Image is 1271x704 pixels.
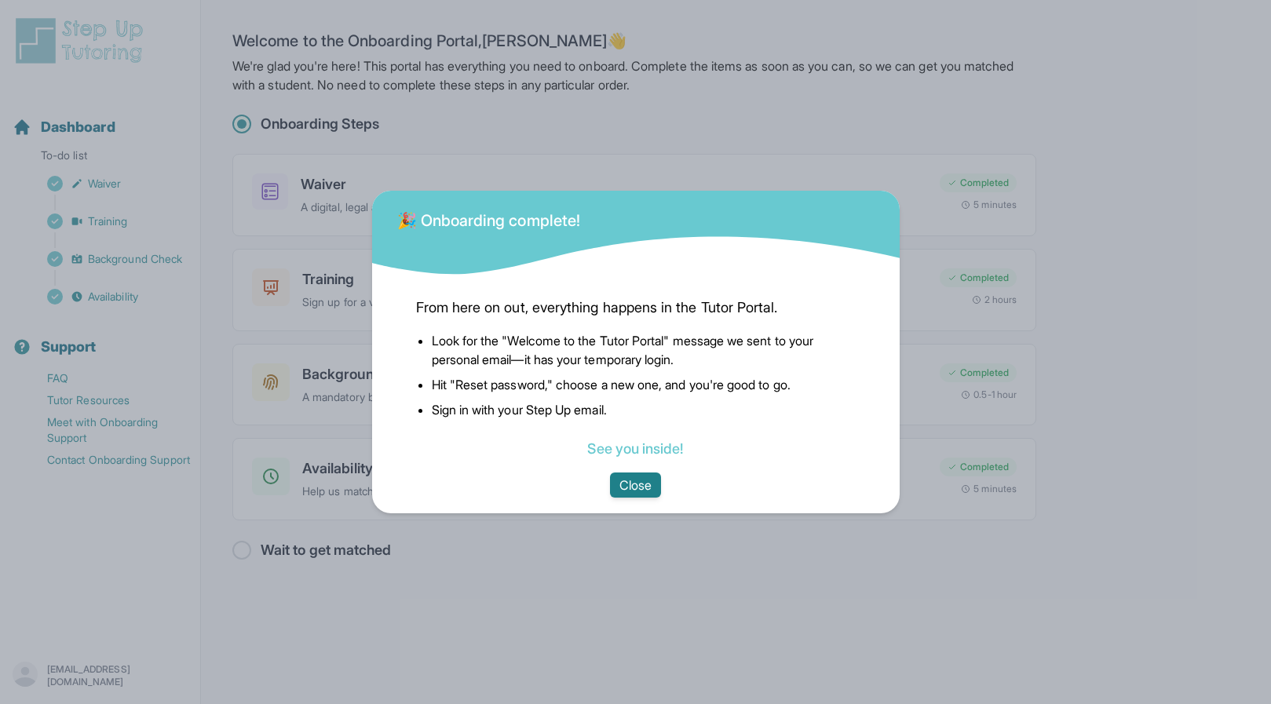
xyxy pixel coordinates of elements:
[610,472,661,498] button: Close
[432,400,856,419] li: Sign in with your Step Up email.
[397,200,581,232] div: 🎉 Onboarding complete!
[587,440,683,457] a: See you inside!
[432,375,856,394] li: Hit "Reset password," choose a new one, and you're good to go.
[432,331,856,369] li: Look for the "Welcome to the Tutor Portal" message we sent to your personal email—it has your tem...
[416,297,856,319] span: From here on out, everything happens in the Tutor Portal.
